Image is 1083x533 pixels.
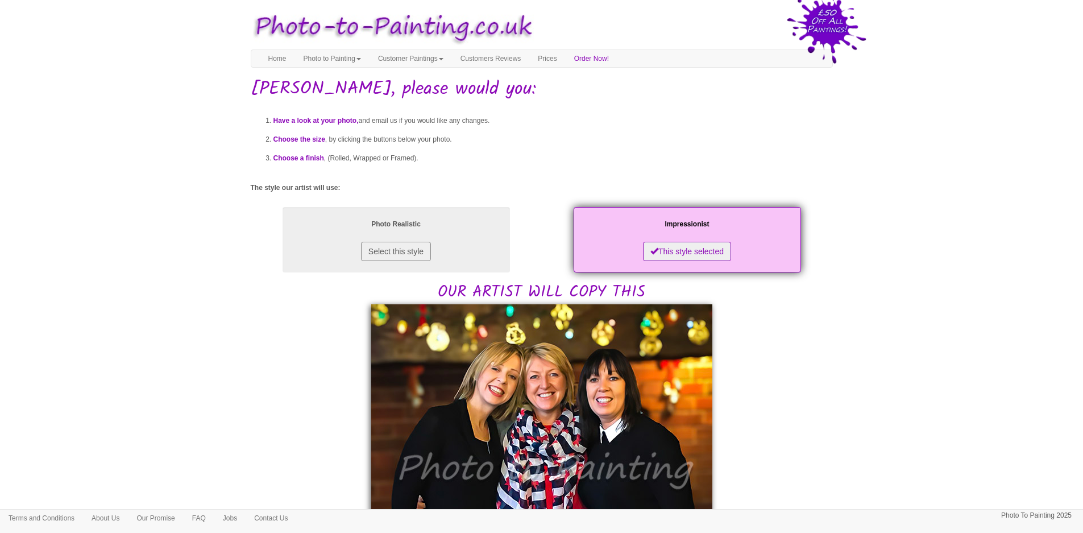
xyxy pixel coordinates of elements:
label: The style our artist will use: [251,183,341,193]
a: About Us [83,510,128,527]
p: Photo Realistic [294,218,499,230]
a: Our Promise [128,510,183,527]
li: , by clicking the buttons below your photo. [273,130,833,149]
h2: OUR ARTIST WILL COPY THIS [251,204,833,301]
a: Customers Reviews [452,50,530,67]
p: Photo To Painting 2025 [1001,510,1072,522]
a: Photo to Painting [295,50,370,67]
a: Jobs [214,510,246,527]
span: Have a look at your photo, [273,117,359,125]
li: and email us if you would like any changes. [273,111,833,130]
span: Choose the size [273,135,325,143]
button: This style selected [643,242,731,261]
a: Customer Paintings [370,50,452,67]
img: Photo to Painting [245,6,536,49]
button: Select this style [361,242,431,261]
a: Home [260,50,295,67]
h1: [PERSON_NAME], please would you: [251,79,833,99]
a: Prices [529,50,565,67]
span: Choose a finish [273,154,324,162]
a: Order Now! [566,50,617,67]
li: , (Rolled, Wrapped or Framed). [273,149,833,168]
p: Impressionist [585,218,790,230]
a: FAQ [184,510,214,527]
a: Contact Us [246,510,296,527]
